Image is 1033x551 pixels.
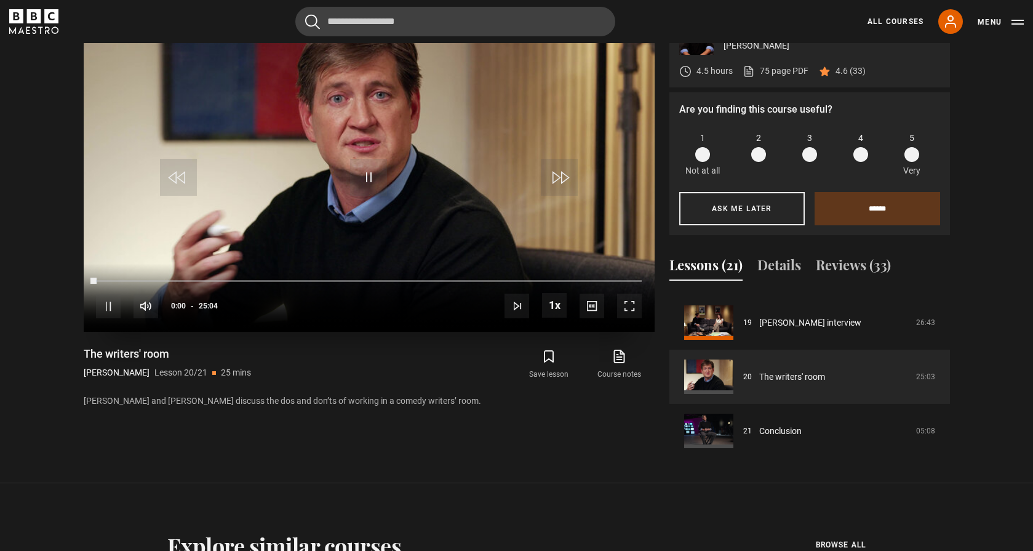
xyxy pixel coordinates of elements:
span: 4 [858,132,863,145]
div: Progress Bar [96,280,641,283]
span: 5 [909,132,914,145]
a: All Courses [867,16,923,27]
button: Fullscreen [617,294,642,318]
span: 2 [756,132,761,145]
p: [PERSON_NAME] [84,366,150,379]
button: Toggle navigation [978,16,1024,28]
a: Conclusion [759,425,802,438]
a: 75 page PDF [743,65,808,78]
button: Details [757,255,801,281]
span: - [191,302,194,310]
p: Very [900,164,924,177]
button: Pause [96,294,121,318]
button: Save lesson [514,347,584,382]
button: Next Lesson [505,294,529,318]
input: Search [295,7,615,36]
p: 4.5 hours [696,65,733,78]
span: 25:04 [199,295,218,317]
span: 0:00 [171,295,186,317]
a: [PERSON_NAME] interview [759,316,861,329]
p: 4.6 (33) [836,65,866,78]
p: 25 mins [221,366,251,379]
p: [PERSON_NAME] and [PERSON_NAME] discuss the dos and don’ts of working in a comedy writers’ room. [84,395,655,408]
button: Captions [580,294,604,318]
button: Ask me later [679,192,805,225]
span: browse all [816,539,866,551]
a: Course notes [584,347,654,382]
p: Lesson 20/21 [154,366,207,379]
button: Mute [134,294,158,318]
video-js: Video Player [84,10,655,332]
button: Playback Rate [542,293,567,318]
p: Are you finding this course useful? [679,102,940,117]
button: Submit the search query [305,14,320,30]
button: Lessons (21) [669,255,743,281]
span: 1 [700,132,705,145]
span: 3 [807,132,812,145]
button: Reviews (33) [816,255,891,281]
svg: BBC Maestro [9,9,58,34]
p: Not at all [685,164,720,177]
h1: The writers' room [84,347,251,361]
p: [PERSON_NAME] [724,39,940,52]
a: The writers' room [759,371,825,384]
